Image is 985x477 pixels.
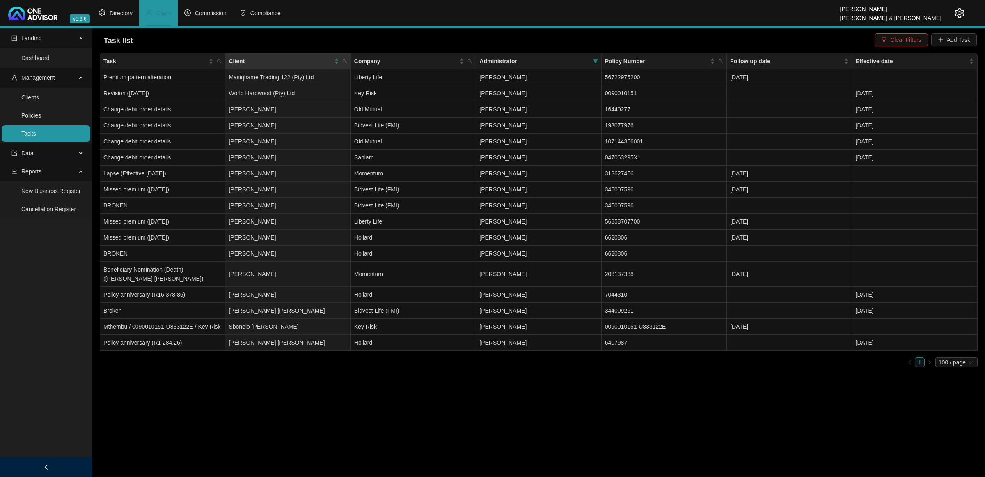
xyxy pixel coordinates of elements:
[70,14,90,23] span: v1.9.6
[479,170,527,177] span: [PERSON_NAME]
[727,262,852,287] td: [DATE]
[852,101,978,118] td: [DATE]
[100,150,225,166] td: Change debit order details
[225,166,350,182] td: [PERSON_NAME]
[602,262,727,287] td: 208137388
[225,134,350,150] td: [PERSON_NAME]
[939,358,974,367] span: 100 / page
[195,10,227,16] span: Commission
[935,357,978,367] div: Page Size
[947,35,970,44] span: Add Task
[100,287,225,303] td: Policy anniversary (R16 378.86)
[100,246,225,262] td: BROKEN
[100,182,225,198] td: Missed premium ([DATE])
[215,55,223,67] span: search
[100,303,225,319] td: Broken
[727,166,852,182] td: [DATE]
[602,246,727,262] td: 6620806
[100,118,225,134] td: Change debit order details
[479,339,527,346] span: [PERSON_NAME]
[852,303,978,319] td: [DATE]
[100,335,225,351] td: Policy anniversary (R1 284.26)
[602,335,727,351] td: 6407987
[100,230,225,246] td: Missed premium ([DATE])
[856,57,967,66] span: Effective date
[21,206,76,212] a: Cancellation Register
[100,262,225,287] td: Beneficiary Nomination (Death) ([PERSON_NAME] [PERSON_NAME])
[225,262,350,287] td: [PERSON_NAME]
[225,198,350,214] td: [PERSON_NAME]
[351,166,476,182] td: Momentum
[852,85,978,101] td: [DATE]
[351,150,476,166] td: Sanlam
[225,118,350,134] td: [PERSON_NAME]
[351,335,476,351] td: Hollard
[351,214,476,230] td: Liberty Life
[479,250,527,257] span: [PERSON_NAME]
[602,303,727,319] td: 344009261
[881,37,887,43] span: filter
[479,291,527,298] span: [PERSON_NAME]
[103,57,207,66] span: Task
[342,59,347,64] span: search
[225,319,350,335] td: Sbonelo [PERSON_NAME]
[21,94,39,101] a: Clients
[110,10,133,16] span: Directory
[602,230,727,246] td: 6620806
[479,154,527,161] span: [PERSON_NAME]
[184,9,191,16] span: dollar
[479,234,527,241] span: [PERSON_NAME]
[915,357,925,367] li: 1
[351,198,476,214] td: Bidvest Life (FMI)
[852,150,978,166] td: [DATE]
[955,8,964,18] span: setting
[21,130,36,137] a: Tasks
[591,55,600,67] span: filter
[717,55,725,67] span: search
[927,360,932,365] span: right
[727,230,852,246] td: [DATE]
[852,118,978,134] td: [DATE]
[21,150,34,157] span: Data
[602,118,727,134] td: 193077976
[466,55,474,67] span: search
[99,9,105,16] span: setting
[351,101,476,118] td: Old Mutual
[21,188,81,194] a: New Business Register
[602,150,727,166] td: 047063295X1
[100,198,225,214] td: BROKEN
[875,33,928,46] button: Clear Filters
[100,53,225,69] th: Task
[354,57,458,66] span: Company
[11,75,17,81] span: user
[852,335,978,351] td: [DATE]
[479,271,527,277] span: [PERSON_NAME]
[718,59,723,64] span: search
[602,69,727,85] td: 56722975200
[21,35,42,41] span: Landing
[602,101,727,118] td: 16440277
[104,37,133,45] span: Task list
[840,2,941,11] div: [PERSON_NAME]
[351,303,476,319] td: Bidvest Life (FMI)
[100,101,225,118] td: Change debit order details
[479,122,527,129] span: [PERSON_NAME]
[479,307,527,314] span: [PERSON_NAME]
[602,182,727,198] td: 345007596
[351,262,476,287] td: Momentum
[217,59,222,64] span: search
[905,357,915,367] button: left
[225,182,350,198] td: [PERSON_NAME]
[602,214,727,230] td: 56858707700
[479,186,527,193] span: [PERSON_NAME]
[727,214,852,230] td: [DATE]
[727,69,852,85] td: [DATE]
[100,134,225,150] td: Change debit order details
[250,10,281,16] span: Compliance
[100,85,225,101] td: Revision ([DATE])
[905,357,915,367] li: Previous Page
[11,150,17,156] span: import
[351,182,476,198] td: Bidvest Life (FMI)
[100,69,225,85] td: Premium pattern alteration
[225,150,350,166] td: [PERSON_NAME]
